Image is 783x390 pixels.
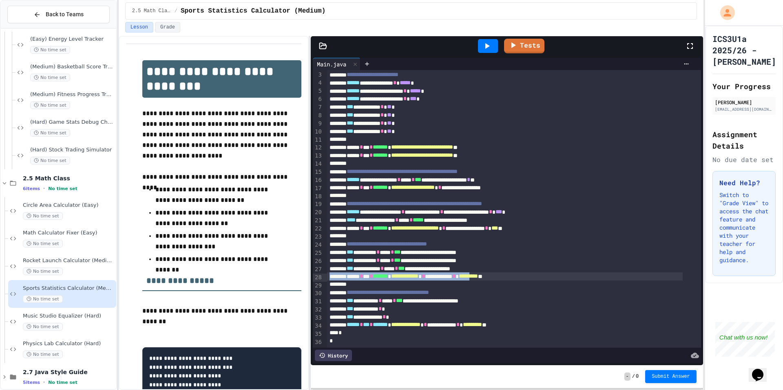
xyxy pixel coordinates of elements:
[30,36,115,43] span: (Easy) Energy Level Tracker
[30,91,115,98] span: (Medium) Fitness Progress Tracker
[712,33,776,67] h1: ICS3U1a 2025/26 - [PERSON_NAME]
[313,208,323,217] div: 20
[155,22,180,33] button: Grade
[313,330,323,338] div: 35
[23,313,115,320] span: Music Studio Equalizer (Hard)
[181,6,325,16] span: Sports Statistics Calculator (Medium)
[313,257,323,265] div: 26
[313,233,323,241] div: 23
[43,379,45,386] span: •
[313,298,323,306] div: 31
[715,99,773,106] div: [PERSON_NAME]
[315,350,352,361] div: History
[313,217,323,225] div: 21
[632,373,635,380] span: /
[23,368,115,376] span: 2.7 Java Style Guide
[313,193,323,201] div: 18
[313,71,323,79] div: 3
[652,373,690,380] span: Submit Answer
[30,129,70,137] span: No time set
[313,200,323,208] div: 19
[313,144,323,152] div: 12
[23,186,40,191] span: 6 items
[712,3,737,22] div: My Account
[712,129,776,151] h2: Assignment Details
[30,157,70,164] span: No time set
[313,152,323,160] div: 13
[712,155,776,164] div: No due date set
[313,87,323,95] div: 5
[23,285,115,292] span: Sports Statistics Calculator (Medium)
[23,230,115,237] span: Math Calculator Fixer (Easy)
[504,39,544,53] a: Tests
[313,314,323,322] div: 33
[313,79,323,87] div: 4
[23,257,115,264] span: Rocket Launch Calculator (Medium)
[313,60,350,68] div: Main.java
[313,241,323,249] div: 24
[313,128,323,136] div: 10
[7,6,110,23] button: Back to Teams
[30,119,115,126] span: (Hard) Game Stats Debug Challenge
[313,168,323,176] div: 15
[46,10,84,19] span: Back to Teams
[313,338,323,346] div: 36
[719,178,769,188] h3: Need Help?
[719,191,769,264] p: Switch to "Grade View" to access the chat feature and communicate with your teacher for help and ...
[48,380,77,385] span: No time set
[313,112,323,120] div: 8
[30,147,115,153] span: (Hard) Stock Trading Simulator
[23,240,63,248] span: No time set
[48,186,77,191] span: No time set
[313,306,323,314] div: 32
[636,373,639,380] span: 0
[313,120,323,128] div: 9
[313,274,323,282] div: 28
[175,8,177,14] span: /
[313,184,323,193] div: 17
[715,322,775,357] iframe: chat widget
[132,8,171,14] span: 2.5 Math Class
[313,160,323,168] div: 14
[313,322,323,330] div: 34
[313,265,323,274] div: 27
[23,202,115,209] span: Circle Area Calculator (Easy)
[715,106,773,112] div: [EMAIL_ADDRESS][DOMAIN_NAME]
[313,249,323,257] div: 25
[313,58,361,70] div: Main.java
[23,340,115,347] span: Physics Lab Calculator (Hard)
[125,22,153,33] button: Lesson
[313,282,323,290] div: 29
[23,323,63,331] span: No time set
[43,185,45,192] span: •
[23,212,63,220] span: No time set
[23,380,40,385] span: 5 items
[30,64,115,70] span: (Medium) Basketball Score Tracker
[30,74,70,81] span: No time set
[30,46,70,54] span: No time set
[23,175,115,182] span: 2.5 Math Class
[313,289,323,298] div: 30
[313,95,323,103] div: 6
[30,101,70,109] span: No time set
[23,295,63,303] span: No time set
[712,81,776,92] h2: Your Progress
[624,372,630,381] span: -
[313,103,323,112] div: 7
[23,351,63,358] span: No time set
[645,370,697,383] button: Submit Answer
[313,225,323,233] div: 22
[749,357,775,382] iframe: chat widget
[313,176,323,184] div: 16
[23,267,63,275] span: No time set
[313,136,323,144] div: 11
